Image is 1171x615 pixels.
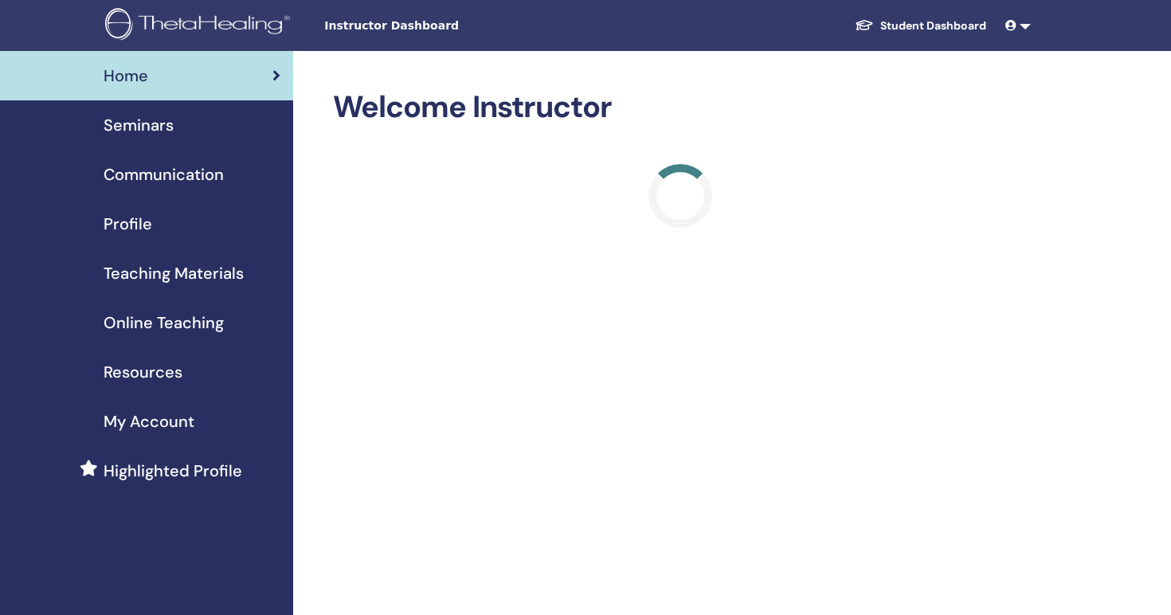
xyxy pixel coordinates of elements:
[104,113,174,137] span: Seminars
[855,18,874,32] img: graduation-cap-white.svg
[324,18,563,34] span: Instructor Dashboard
[104,212,152,236] span: Profile
[104,64,148,88] span: Home
[104,360,182,384] span: Resources
[104,163,224,186] span: Communication
[104,311,224,335] span: Online Teaching
[104,409,194,433] span: My Account
[104,261,244,285] span: Teaching Materials
[842,11,999,41] a: Student Dashboard
[333,89,1028,126] h2: Welcome Instructor
[105,8,296,44] img: logo.png
[104,459,242,483] span: Highlighted Profile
